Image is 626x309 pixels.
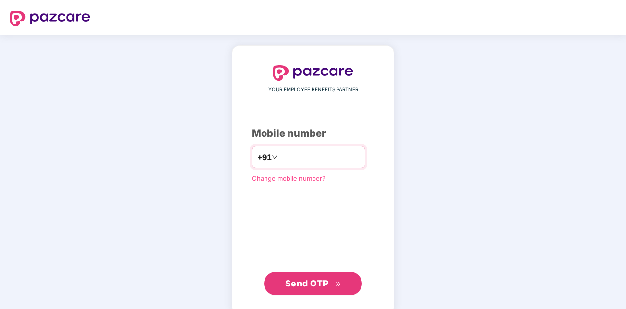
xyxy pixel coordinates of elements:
[268,86,358,94] span: YOUR EMPLOYEE BENEFITS PARTNER
[285,278,329,288] span: Send OTP
[273,65,353,81] img: logo
[252,126,374,141] div: Mobile number
[10,11,90,26] img: logo
[252,174,326,182] a: Change mobile number?
[264,272,362,295] button: Send OTPdouble-right
[272,154,278,160] span: down
[335,281,341,287] span: double-right
[257,151,272,164] span: +91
